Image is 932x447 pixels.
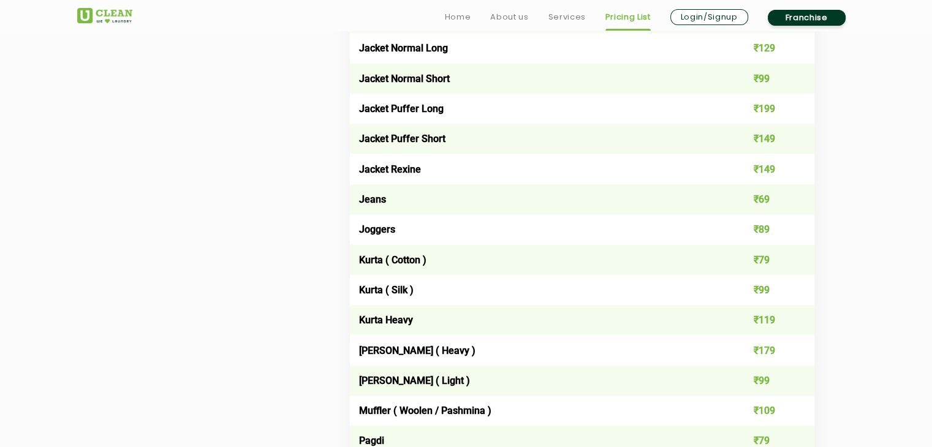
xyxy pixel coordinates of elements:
td: ₹109 [721,396,814,426]
td: ₹119 [721,305,814,335]
td: Kurta ( Silk ) [350,275,722,305]
td: ₹69 [721,184,814,214]
td: ₹99 [721,64,814,94]
td: Kurta ( Cotton ) [350,244,722,274]
td: ₹149 [721,154,814,184]
td: ₹149 [721,124,814,154]
td: Joggers [350,214,722,244]
td: [PERSON_NAME] ( Heavy ) [350,335,722,365]
td: Kurta Heavy [350,305,722,335]
a: About us [490,10,528,24]
img: UClean Laundry and Dry Cleaning [77,8,132,23]
td: ₹89 [721,214,814,244]
td: Jacket Normal Short [350,64,722,94]
td: Muffler ( Woolen / Pashmina ) [350,396,722,426]
td: ₹129 [721,33,814,63]
a: Franchise [768,10,846,26]
a: Pricing List [605,10,651,24]
td: Jacket Normal Long [350,33,722,63]
a: Services [548,10,585,24]
td: ₹199 [721,94,814,124]
td: ₹99 [721,275,814,305]
td: ₹179 [721,335,814,365]
a: Home [445,10,471,24]
td: ₹99 [721,366,814,396]
td: ₹79 [721,244,814,274]
td: [PERSON_NAME] ( Light ) [350,366,722,396]
td: Jeans [350,184,722,214]
a: Login/Signup [670,9,748,25]
td: Jacket Puffer Long [350,94,722,124]
td: Jacket Puffer Short [350,124,722,154]
td: Jacket Rexine [350,154,722,184]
